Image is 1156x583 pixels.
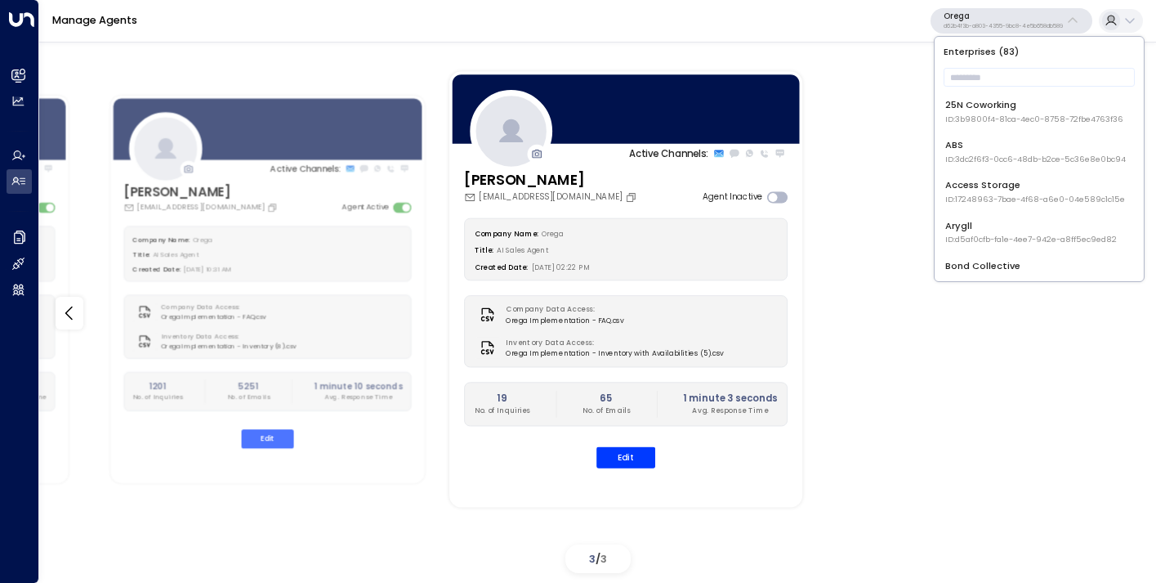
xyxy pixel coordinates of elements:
[161,303,261,312] label: Company Data Access:
[582,406,631,416] p: No. of Emails
[474,262,528,271] label: Created Date:
[703,191,763,204] label: Agent Inactive
[945,234,1117,245] span: ID: d5af0cfb-fa1e-4ee7-942e-a8ff5ec9ed82
[464,191,640,204] div: [EMAIL_ADDRESS][DOMAIN_NAME]
[474,229,538,239] label: Company Name:
[945,259,1135,286] div: Bond Collective
[124,183,280,202] h3: [PERSON_NAME]
[589,552,596,566] span: 3
[683,406,778,416] p: Avg. Response Time
[945,138,1126,165] div: ABS
[582,391,631,405] h2: 65
[133,250,150,258] label: Title:
[945,275,1135,286] span: ID: e5c8f306-7b86-487b-8d28-d066bc04964e
[565,545,631,573] div: /
[600,552,607,566] span: 3
[133,392,183,402] p: No. of Inquiries
[596,446,655,468] button: Edit
[314,380,402,392] h2: 1 minute 10 seconds
[133,380,183,392] h2: 1201
[227,392,270,402] p: No. of Emails
[506,304,618,315] label: Company Data Access:
[506,338,717,348] label: Inventory Data Access:
[944,11,1063,21] p: Orega
[506,315,623,325] span: Orega Implementation - FAQ.csv
[161,342,296,352] span: Orega Implementation - Inventory (8).csv
[625,191,640,203] button: Copy
[161,332,290,342] label: Inventory Data Access:
[153,250,199,258] span: AI Sales Agent
[629,146,708,160] p: Active Channels:
[506,348,723,359] span: Orega Implementation - Inventory with Availabilities (5).csv
[270,162,341,174] p: Active Channels:
[342,202,390,213] label: Agent Active
[945,178,1125,205] div: Access Storage
[945,154,1126,165] span: ID: 3dc2f6f3-0cc6-48db-b2ce-5c36e8e0bc94
[184,265,231,273] span: [DATE] 10:31 AM
[542,229,563,239] span: Orega
[944,23,1063,29] p: d62b4f3b-a803-4355-9bc8-4e5b658db589
[531,262,589,271] span: [DATE] 02:22 PM
[242,429,294,448] button: Edit
[474,245,493,255] label: Title:
[314,392,402,402] p: Avg. Response Time
[945,219,1117,246] div: Arygll
[497,245,548,255] span: AI Sales Agent
[193,235,212,244] span: Orega
[464,170,640,191] h3: [PERSON_NAME]
[267,202,280,213] button: Copy
[161,312,266,322] span: Orega Implementation - FAQ.csv
[940,43,1138,61] p: Enterprises ( 83 )
[124,202,280,213] div: [EMAIL_ADDRESS][DOMAIN_NAME]
[52,13,137,27] a: Manage Agents
[945,194,1125,205] span: ID: 17248963-7bae-4f68-a6e0-04e589c1c15e
[227,380,270,392] h2: 5251
[945,114,1123,125] span: ID: 3b9800f4-81ca-4ec0-8758-72fbe4763f36
[474,406,529,416] p: No. of Inquiries
[474,391,529,405] h2: 19
[683,391,778,405] h2: 1 minute 3 seconds
[133,265,181,273] label: Created Date:
[133,235,190,244] label: Company Name:
[931,8,1092,34] button: Oregad62b4f3b-a803-4355-9bc8-4e5b658db589
[945,98,1123,125] div: 25N Coworking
